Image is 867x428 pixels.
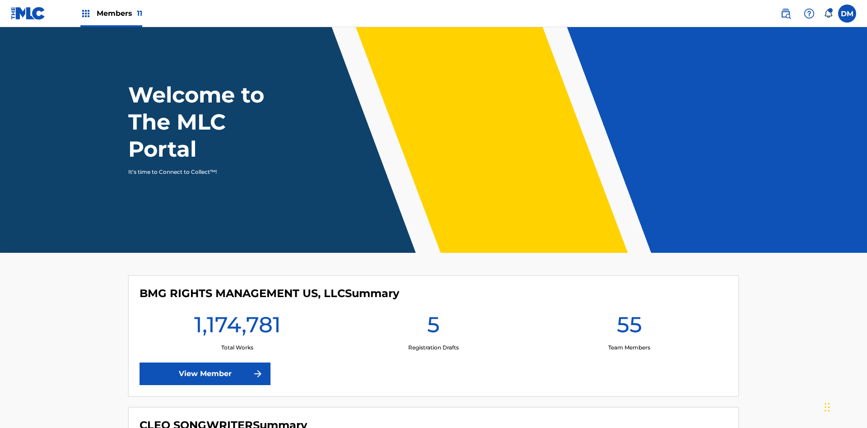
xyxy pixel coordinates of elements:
[194,311,281,344] h1: 1,174,781
[252,368,263,379] img: f7272a7cc735f4ea7f67.svg
[140,287,399,300] h4: BMG RIGHTS MANAGEMENT US, LLC
[825,394,830,421] div: Drag
[11,7,46,20] img: MLC Logo
[128,81,297,163] h1: Welcome to The MLC Portal
[838,5,856,23] div: User Menu
[804,8,815,19] img: help
[80,8,91,19] img: Top Rightsholders
[427,311,440,344] h1: 5
[780,8,791,19] img: search
[777,5,795,23] a: Public Search
[824,9,833,18] div: Notifications
[128,168,285,176] p: It's time to Connect to Collect™!
[140,363,270,385] a: View Member
[97,8,142,19] span: Members
[617,311,642,344] h1: 55
[822,385,867,428] iframe: Chat Widget
[608,344,650,352] p: Team Members
[221,344,253,352] p: Total Works
[137,9,142,18] span: 11
[800,5,818,23] div: Help
[408,344,459,352] p: Registration Drafts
